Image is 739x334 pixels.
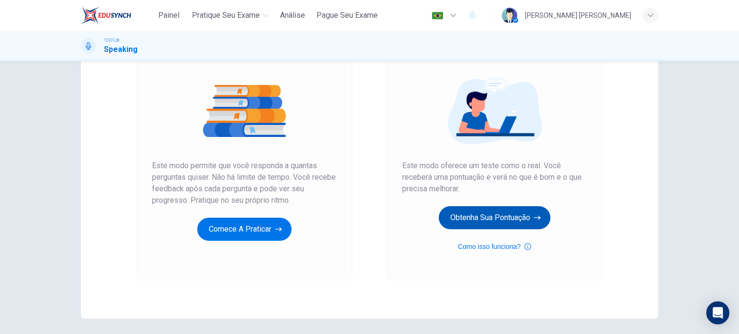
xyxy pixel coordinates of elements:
[197,218,292,241] button: Comece a praticar
[188,7,272,24] button: Pratique seu exame
[502,8,517,23] img: Profile picture
[104,44,138,55] h1: Speaking
[313,7,382,24] button: Pague Seu Exame
[706,301,729,324] div: Open Intercom Messenger
[432,12,444,19] img: pt
[317,10,378,21] span: Pague Seu Exame
[525,10,631,21] div: [PERSON_NAME] [PERSON_NAME]
[280,10,305,21] span: Análise
[81,6,153,25] a: EduSynch logo
[276,7,309,24] button: Análise
[192,10,260,21] span: Pratique seu exame
[152,160,337,206] span: Este modo permite que você responda a quantas perguntas quiser. Não há limite de tempo. Você rece...
[439,206,550,229] button: Obtenha sua pontuação
[458,241,532,252] button: Como isso funciona?
[158,10,179,21] span: Painel
[153,7,184,24] button: Painel
[81,6,131,25] img: EduSynch logo
[104,37,119,44] span: TOEFL®
[402,160,587,195] span: Este modo oferece um teste como o real. Você receberá uma pontuação e verá no que é bom e o que p...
